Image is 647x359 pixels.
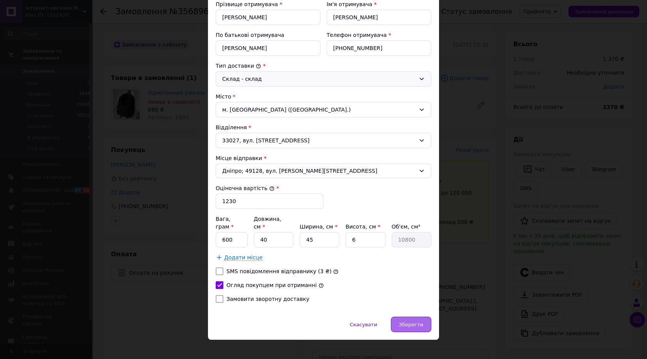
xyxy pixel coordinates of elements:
[226,296,309,302] label: Замовити зворотну доставку
[345,224,380,230] label: Висота, см
[216,154,431,162] div: Місце відправки
[254,216,282,230] label: Довжина, см
[216,1,278,7] label: Прізвище отримувача
[300,224,337,230] label: Ширина, см
[216,124,431,131] div: Відділення
[216,62,431,70] div: Тип доставки
[226,282,317,288] label: Огляд покупцем при отриманні
[224,254,263,261] span: Додати місце
[216,133,431,148] div: 33027, вул. [STREET_ADDRESS]
[399,322,423,327] span: Зберегти
[350,322,377,327] span: Скасувати
[327,32,387,38] label: Телефон отримувача
[216,102,431,117] div: м. [GEOGRAPHIC_DATA] ([GEOGRAPHIC_DATA].)
[216,185,275,191] label: Оціночна вартість
[392,223,431,230] div: Об'єм, см³
[327,1,372,7] label: Ім'я отримувача
[226,268,332,274] label: SMS повідомлення відправнику (3 ₴)
[327,40,431,56] input: +380
[216,32,284,38] label: По батькові отримувача
[222,75,416,83] div: Склад - склад
[216,93,431,100] div: Місто
[216,216,234,230] label: Вага, грам
[222,167,416,175] span: Дніпро; 49128, вул. [PERSON_NAME][STREET_ADDRESS]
